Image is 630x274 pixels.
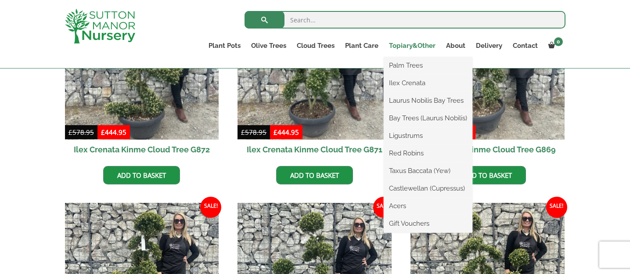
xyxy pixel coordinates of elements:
a: Acers [384,199,472,213]
span: £ [101,128,105,137]
bdi: 578.95 [241,128,266,137]
a: Palm Trees [384,59,472,72]
a: Add to basket: “Ilex Crenata Kinme Cloud Tree G869” [449,166,526,184]
h2: Ilex Crenata Kinme Cloud Tree G872 [65,140,219,159]
a: Plant Care [340,40,384,52]
span: £ [241,128,245,137]
a: Bay Trees (Laurus Nobilis) [384,112,472,125]
span: Sale! [546,197,567,218]
span: £ [274,128,277,137]
span: Sale! [200,197,221,218]
a: Add to basket: “Ilex Crenata Kinme Cloud Tree G871” [276,166,353,184]
a: About [441,40,471,52]
bdi: 444.95 [101,128,126,137]
bdi: 444.95 [274,128,299,137]
a: Olive Trees [246,40,292,52]
a: Add to basket: “Ilex Crenata Kinme Cloud Tree G872” [103,166,180,184]
img: logo [65,9,135,43]
h2: Ilex Crenata Kinme Cloud Tree G869 [410,140,565,159]
a: Plant Pots [203,40,246,52]
bdi: 578.95 [68,128,94,137]
a: 0 [543,40,565,52]
a: Ligustrums [384,129,472,142]
a: Castlewellan (Cupressus) [384,182,472,195]
a: Taxus Baccata (Yew) [384,164,472,177]
a: Gift Vouchers [384,217,472,230]
a: Ilex Crenata [384,76,472,90]
a: Delivery [471,40,508,52]
a: Cloud Trees [292,40,340,52]
a: Red Robins [384,147,472,160]
h2: Ilex Crenata Kinme Cloud Tree G871 [238,140,392,159]
input: Search... [245,11,565,29]
a: Topiary&Other [384,40,441,52]
span: £ [68,128,72,137]
a: Laurus Nobilis Bay Trees [384,94,472,107]
span: Sale! [373,197,394,218]
span: 0 [554,37,563,46]
a: Contact [508,40,543,52]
